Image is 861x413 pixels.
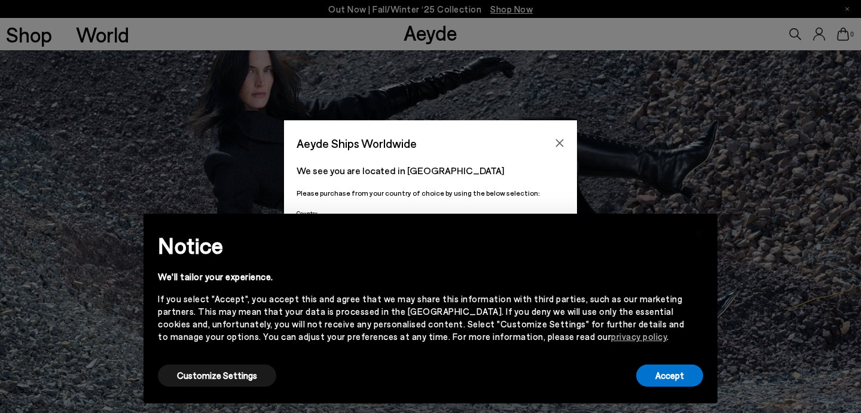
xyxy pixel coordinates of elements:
div: If you select "Accept", you accept this and agree that we may share this information with third p... [158,293,684,343]
span: Aeyde Ships Worldwide [297,133,417,154]
p: Please purchase from your country of choice by using the below selection: [297,187,564,199]
button: Accept [636,365,703,387]
span: × [694,223,703,240]
div: We'll tailor your experience. [158,271,684,283]
button: Close [551,134,569,152]
a: privacy policy [611,331,667,342]
p: We see you are located in [GEOGRAPHIC_DATA] [297,163,564,178]
button: Customize Settings [158,365,276,387]
button: Close this notice [684,217,713,246]
h2: Notice [158,230,684,261]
